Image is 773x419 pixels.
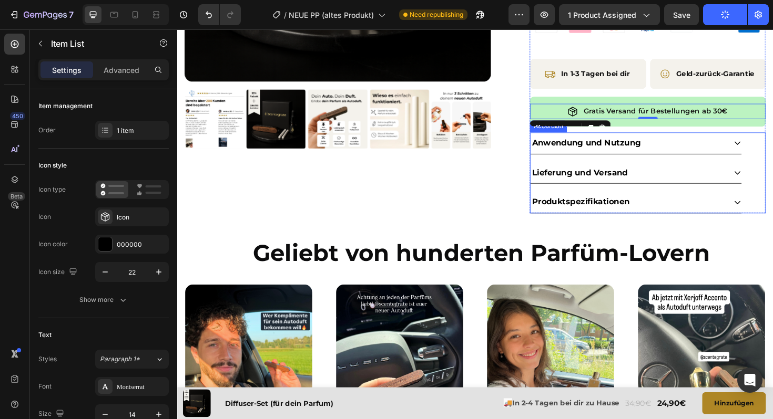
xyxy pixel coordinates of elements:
[51,37,140,50] p: Item List
[4,4,78,25] button: 7
[8,192,25,201] div: Beta
[95,350,169,369] button: Paragraph 1*
[79,220,631,254] h2: Geliebt von hunderten Parfüm-Lovern
[104,65,139,76] p: Advanced
[429,79,584,95] div: Rich Text Editor. Editing area: main
[284,9,287,20] span: /
[69,8,74,21] p: 7
[38,101,93,111] div: Item management
[556,384,623,407] button: Hinzufügen
[38,125,56,135] div: Order
[38,212,51,222] div: Icon
[38,290,169,309] button: Show more
[410,10,463,19] span: Need republishing
[345,389,468,402] p: In 2-4 Tagen bei dir zu Hause
[375,98,411,108] div: Accordion
[528,40,611,54] p: Geld-zurück-Garantie
[38,354,57,364] div: Styles
[52,65,82,76] p: Settings
[117,213,166,222] div: Icon
[38,239,68,249] div: Icon color
[406,40,479,54] p: In 1-3 Tagen bei dir
[387,100,416,110] div: Item List
[198,4,241,25] div: Undo/Redo
[568,391,611,401] div: Hinzufügen
[375,115,491,126] p: Anwendung und Nutzung
[474,391,502,401] s: 34,90€
[289,9,374,20] span: NEUE PP (altes Produkt)
[375,177,479,188] p: Produktspezifikationen
[559,4,660,25] button: 1 product assigned
[117,240,166,249] div: 000000
[673,11,690,19] span: Save
[117,126,166,135] div: 1 item
[38,382,52,391] div: Font
[10,112,25,120] div: 450
[177,29,773,419] iframe: Design area
[49,390,166,403] h1: Diffuser-Set (für dein Parfum)
[79,295,128,305] div: Show more
[117,382,166,392] div: Montserrat
[345,391,354,400] span: 🚚
[38,161,67,170] div: Icon style
[38,185,66,194] div: Icon type
[508,389,538,404] p: 24,90€
[38,330,52,340] div: Text
[38,265,79,279] div: Icon size
[100,354,140,364] span: Paragraph 1*
[664,4,699,25] button: Save
[568,9,636,20] span: 1 product assigned
[375,146,477,158] p: Lieferung und Versand
[430,80,582,93] p: Gratis Versand für Bestellungen ab 30€
[737,368,762,393] div: Open Intercom Messenger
